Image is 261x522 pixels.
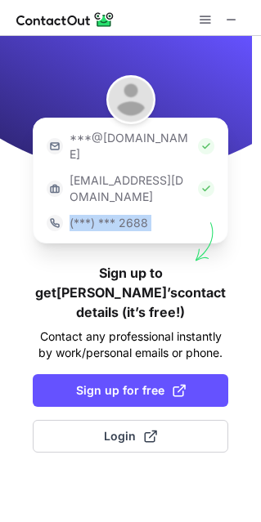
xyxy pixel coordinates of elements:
[70,172,191,205] p: [EMAIL_ADDRESS][DOMAIN_NAME]
[47,215,63,231] img: https://contactout.com/extension/app/static/media/login-phone-icon.bacfcb865e29de816d437549d7f4cb...
[33,328,228,361] p: Contact any professional instantly by work/personal emails or phone.
[33,420,228,453] button: Login
[16,10,115,29] img: ContactOut v5.3.10
[70,130,191,163] p: ***@[DOMAIN_NAME]
[198,138,214,154] img: Check Icon
[198,181,214,197] img: Check Icon
[33,263,228,322] h1: Sign up to get [PERSON_NAME]’s contact details (it’s free!)
[106,75,155,124] img: Raghav Iyengar
[47,181,63,197] img: https://contactout.com/extension/app/static/media/login-work-icon.638a5007170bc45168077fde17b29a1...
[33,374,228,407] button: Sign up for free
[47,138,63,154] img: https://contactout.com/extension/app/static/media/login-email-icon.f64bce713bb5cd1896fef81aa7b14a...
[76,382,186,399] span: Sign up for free
[104,428,157,444] span: Login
